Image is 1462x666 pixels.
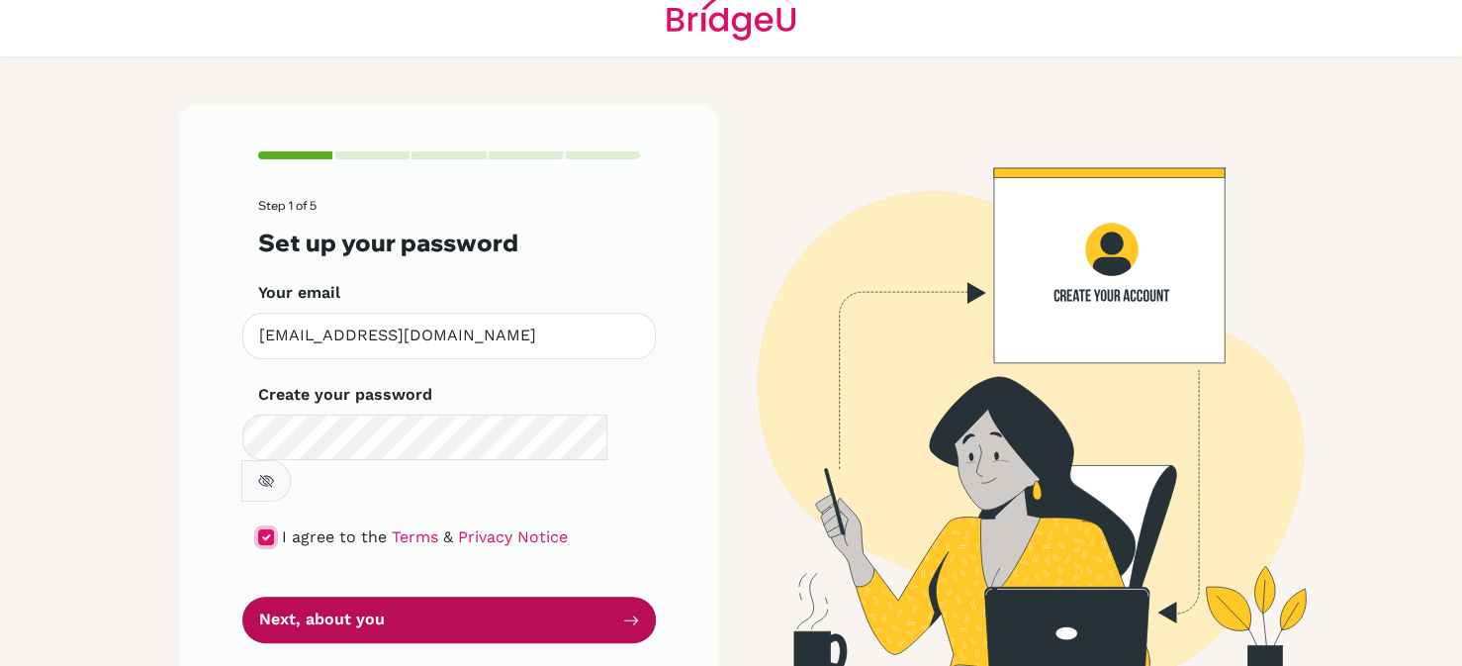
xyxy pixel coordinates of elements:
[392,527,438,546] a: Terms
[242,313,656,359] input: Insert your email*
[258,281,340,305] label: Your email
[258,198,317,213] span: Step 1 of 5
[458,527,568,546] a: Privacy Notice
[258,229,640,257] h3: Set up your password
[258,383,432,407] label: Create your password
[242,597,656,643] button: Next, about you
[443,527,453,546] span: &
[282,527,387,546] span: I agree to the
